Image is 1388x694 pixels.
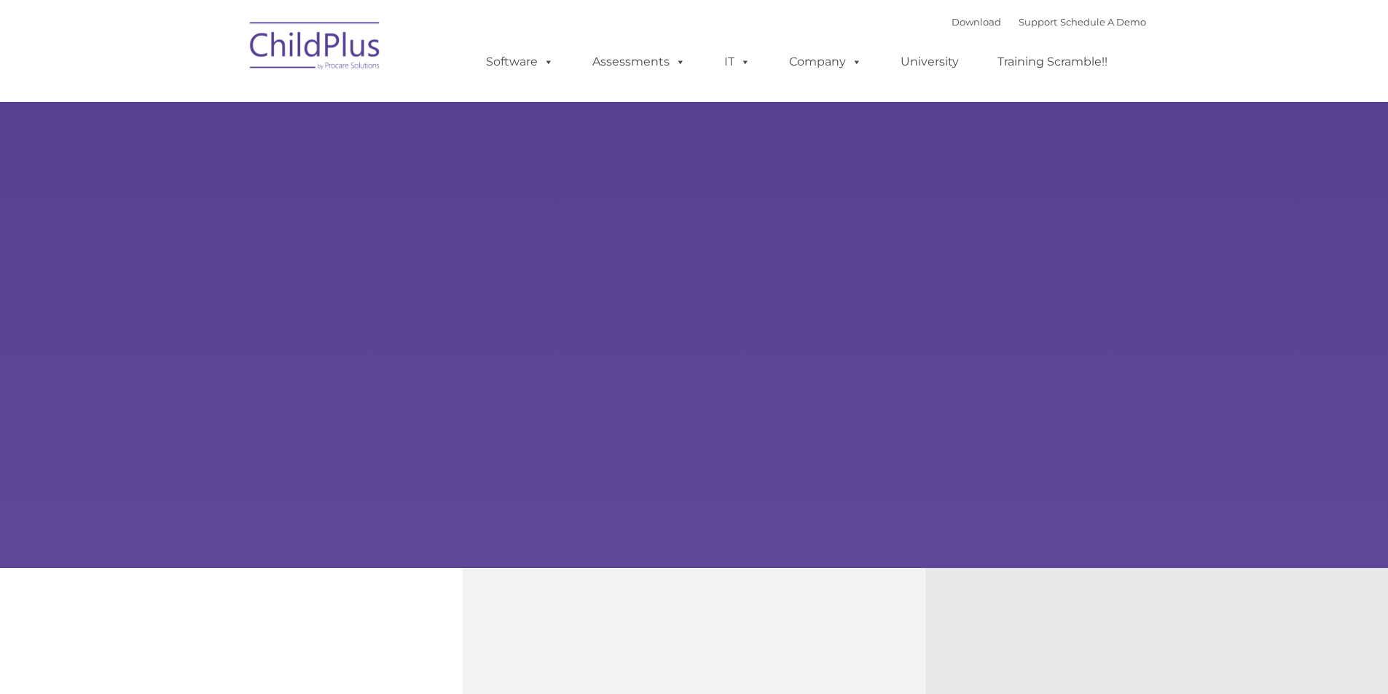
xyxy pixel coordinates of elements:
[886,47,973,76] a: University
[1060,16,1146,28] a: Schedule A Demo
[578,47,700,76] a: Assessments
[1019,16,1057,28] a: Support
[243,12,388,84] img: ChildPlus by Procare Solutions
[471,47,568,76] a: Software
[775,47,877,76] a: Company
[710,47,765,76] a: IT
[983,47,1122,76] a: Training Scramble!!
[952,16,1001,28] a: Download
[952,16,1146,28] font: |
